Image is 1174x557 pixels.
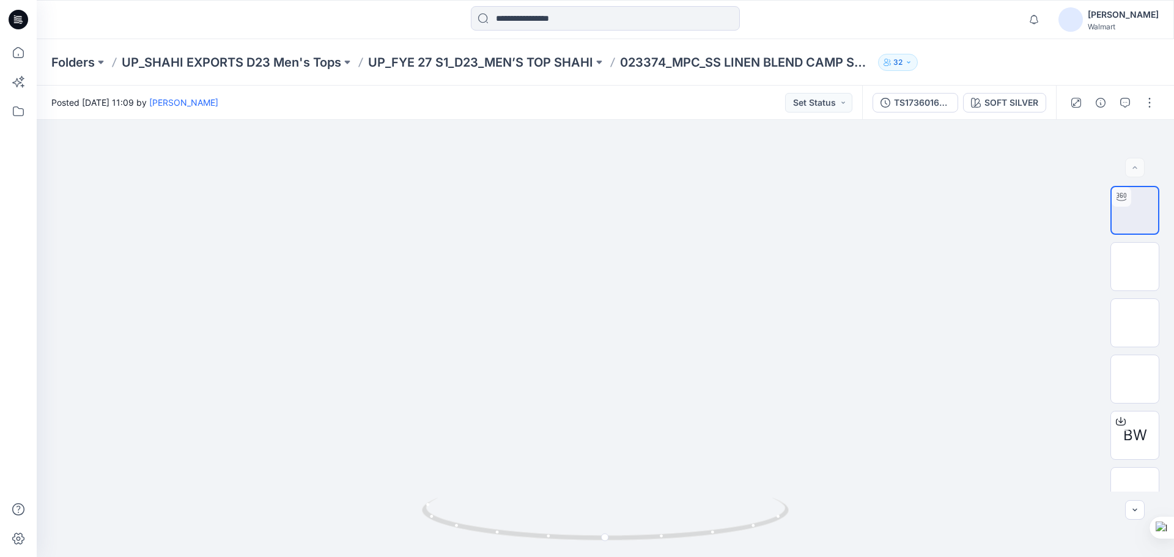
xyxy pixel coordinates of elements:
a: Folders [51,54,95,71]
button: TS1736016118 1X ([DATE]) [873,93,958,113]
button: SOFT SILVER [963,93,1046,113]
div: SOFT SILVER [984,96,1038,109]
a: UP_FYE 27 S1_D23_MEN’S TOP SHAHI [368,54,593,71]
button: Details [1091,93,1110,113]
button: 32 [878,54,918,71]
a: [PERSON_NAME] [149,97,218,108]
p: 023374_MPC_SS LINEN BLEND CAMP SHIRT [620,54,873,71]
p: 32 [893,56,903,69]
a: UP_SHAHI EXPORTS D23 Men's Tops [122,54,341,71]
div: [PERSON_NAME] [1088,7,1159,22]
img: avatar [1058,7,1083,32]
div: TS1736016118 1X ([DATE]) [894,96,950,109]
span: BW [1123,424,1147,446]
div: Walmart [1088,22,1159,31]
span: Posted [DATE] 11:09 by [51,96,218,109]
